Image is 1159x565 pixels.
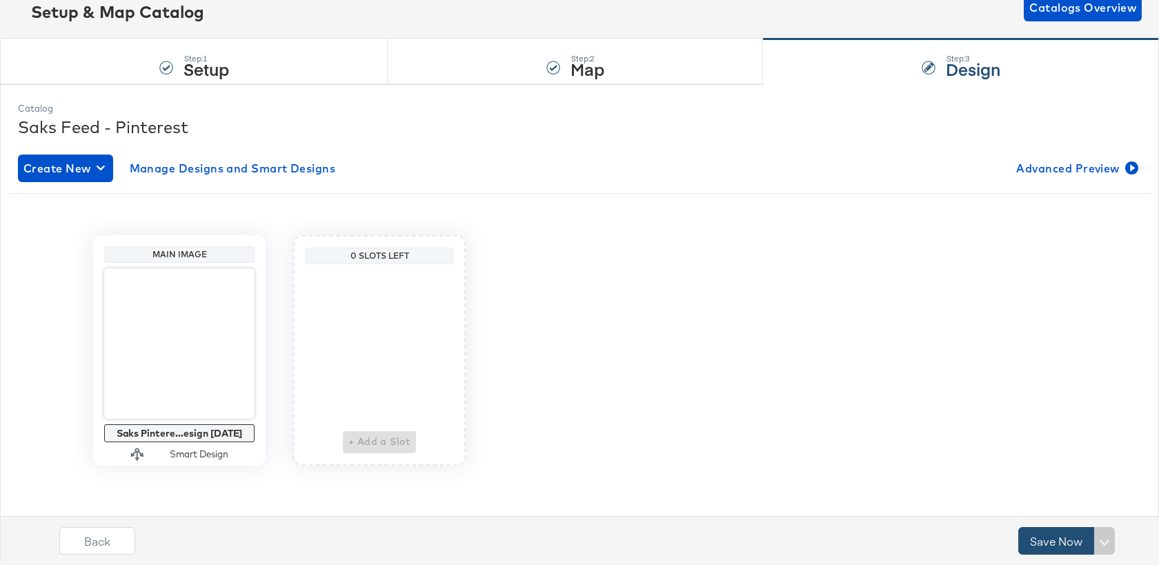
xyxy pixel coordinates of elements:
strong: Design [946,57,1000,80]
div: Step: 2 [571,54,604,63]
button: Advanced Preview [1011,155,1141,182]
div: Saks Feed - Pinterest [18,115,1141,139]
span: Manage Designs and Smart Designs [130,159,336,178]
div: Step: 1 [184,54,229,63]
div: Saks Pintere...esign [DATE] [108,428,251,439]
div: Step: 3 [946,54,1000,63]
strong: Setup [184,57,229,80]
button: Back [59,527,135,555]
div: Catalog [18,102,1141,115]
button: Save Now [1018,527,1094,555]
button: Create New [18,155,113,182]
button: Manage Designs and Smart Designs [124,155,341,182]
div: Smart Design [170,448,228,461]
div: 0 Slots Left [309,250,450,261]
strong: Map [571,57,604,80]
span: Create New [23,159,108,178]
div: Main Image [108,249,251,260]
span: Advanced Preview [1016,159,1136,178]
